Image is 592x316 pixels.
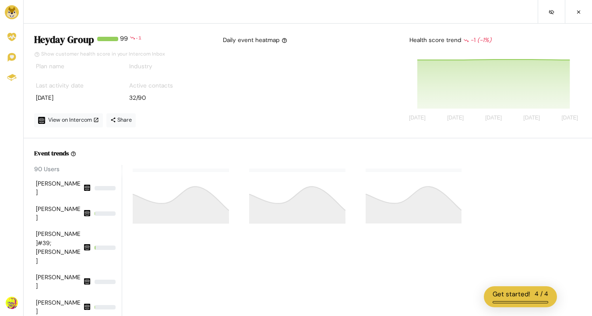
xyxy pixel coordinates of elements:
[95,246,116,250] div: 4.088383170150833%
[36,179,81,197] div: [PERSON_NAME]
[135,34,141,49] div: -1
[34,51,165,57] a: Show customer health score in your Intercom Inbox
[562,115,578,121] tspan: [DATE]
[477,36,491,44] i: (-1%)
[34,113,103,127] a: View on Intercom
[95,305,116,309] div: 1.0849431066419688%
[524,115,540,121] tspan: [DATE]
[408,34,581,46] div: Health score trend
[535,289,548,299] div: 4 / 4
[48,116,99,123] span: View on Intercom
[493,289,530,299] div: Get started!
[34,165,122,174] div: 90 Users
[120,34,128,49] div: 99
[36,94,113,102] div: [DATE]
[36,230,81,266] div: [PERSON_NAME]#39;[PERSON_NAME]
[5,5,19,19] img: Brand
[463,36,491,45] div: -1
[6,297,18,309] img: Avatar
[36,205,81,223] div: [PERSON_NAME]
[95,211,116,216] div: 0.7012437152685896%
[448,115,464,121] tspan: [DATE]
[36,81,84,90] label: Last activity date
[129,81,173,90] label: Active contacts
[34,149,69,158] h6: Event trends
[34,34,94,46] h4: Heyday Group
[95,280,116,284] div: 0%
[409,115,426,121] tspan: [DATE]
[106,113,136,127] a: Share
[129,94,206,102] div: 32/90
[36,62,64,71] label: Plan name
[129,62,152,71] label: Industry
[223,36,287,45] div: Daily event heatmap
[36,273,81,291] div: [PERSON_NAME]
[486,115,502,121] tspan: [DATE]
[95,186,116,190] div: 0%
